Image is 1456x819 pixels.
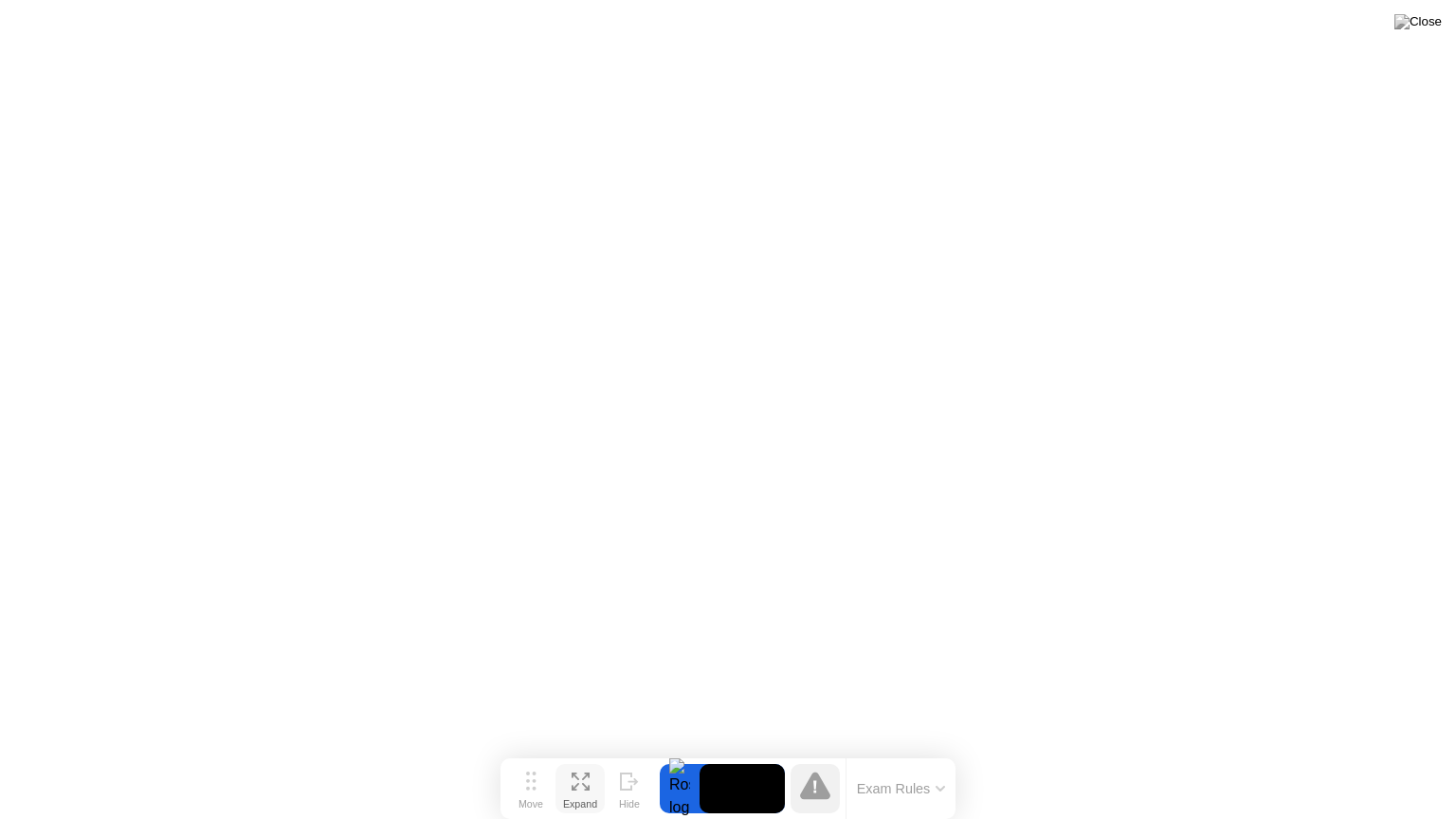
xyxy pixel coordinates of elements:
[506,764,555,813] button: Move
[619,798,640,810] div: Hide
[605,764,654,813] button: Hide
[851,780,952,797] button: Exam Rules
[1394,14,1442,29] img: Close
[555,764,605,813] button: Expand
[519,798,543,810] div: Move
[563,798,597,810] div: Expand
